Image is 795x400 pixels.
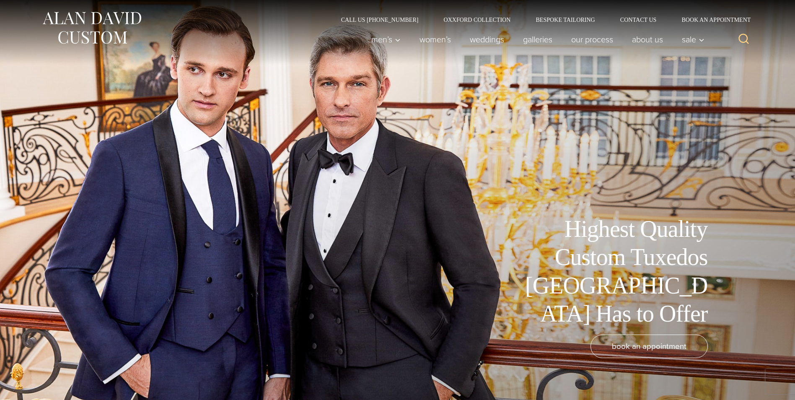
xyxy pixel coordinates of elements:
[562,31,622,48] a: Our Process
[622,31,672,48] a: About Us
[460,31,513,48] a: weddings
[734,29,754,49] button: View Search Form
[41,9,142,47] img: Alan David Custom
[371,35,401,44] span: Men’s
[519,215,708,328] h1: Highest Quality Custom Tuxedos [GEOGRAPHIC_DATA] Has to Offer
[410,31,460,48] a: Women’s
[523,17,607,23] a: Bespoke Tailoring
[329,17,431,23] a: Call Us [PHONE_NUMBER]
[329,17,754,23] nav: Secondary Navigation
[682,35,704,44] span: Sale
[362,31,709,48] nav: Primary Navigation
[513,31,562,48] a: Galleries
[590,335,708,358] a: book an appointment
[608,17,669,23] a: Contact Us
[612,340,686,352] span: book an appointment
[669,17,754,23] a: Book an Appointment
[431,17,523,23] a: Oxxford Collection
